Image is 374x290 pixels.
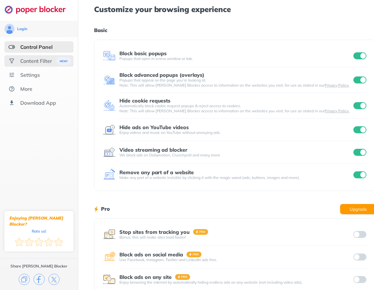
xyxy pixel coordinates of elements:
img: logo-webpage.svg [4,5,73,14]
div: Bonus: this will make sites load faster! [119,235,352,240]
img: feature icon [103,49,116,62]
div: Block ads on any site [119,274,172,280]
img: features-selected.svg [9,44,15,50]
div: Share [PERSON_NAME] Blocker [10,264,67,269]
div: Popups that open in a new window or tab. [119,56,352,61]
div: Automatically block cookie request popups & reject access to cookies. Note: This will allow [PERS... [119,103,352,114]
div: Block basic popups [119,50,167,56]
img: pro-badge.svg [193,229,208,235]
div: Make any part of a website invisible by clicking it with the magic wand (ads, buttons, images and... [119,175,352,180]
div: Enjoy videos and music on YouTube without annoying ads. [119,130,352,135]
img: feature icon [103,168,116,181]
h1: Pro [101,205,110,213]
div: Block advanced popups (overlays) [119,72,205,78]
div: We block ads on Dailymotion, Crunchyroll and many more [119,153,352,158]
img: feature icon [103,99,116,112]
img: settings.svg [9,72,15,78]
img: social.svg [9,58,15,64]
img: feature icon [103,228,116,241]
div: Block ads on social media [119,252,183,257]
div: Content Filter [20,58,52,64]
img: lighting bolt [94,205,98,213]
div: Use Facebook, Instagram, Twitter and LinkedIn ads free. [119,257,352,262]
div: Rate us! [32,230,46,233]
img: pro-badge.svg [187,252,202,257]
div: Enjoy browsing the internet by automatically hiding endless ads on any website (not including vid... [119,280,352,285]
img: x.svg [48,274,60,285]
img: feature icon [103,273,116,286]
img: feature icon [103,251,116,263]
div: Stop sites from tracking you [119,229,190,235]
div: Login [17,26,27,31]
img: feature icon [103,74,116,86]
img: avatar.svg [4,24,15,34]
img: feature icon [103,146,116,159]
div: Remove any part of a website [119,169,194,175]
img: menuBanner.svg [56,57,71,65]
img: pro-badge.svg [175,274,190,280]
a: Privacy Policy. [325,83,350,88]
a: Privacy Policy. [325,109,350,113]
div: Download App [20,100,56,106]
div: Control Panel [20,44,53,50]
img: feature icon [103,123,116,136]
img: facebook.svg [34,274,45,285]
div: Video streaming ad blocker [119,147,188,153]
img: download-app.svg [9,100,15,106]
div: Settings [20,72,40,78]
div: Popups that appear on the page you’re looking at. Note: This will allow [PERSON_NAME] Blocker acc... [119,78,352,88]
img: copy.svg [19,274,30,285]
div: Hide cookie requests [119,98,171,103]
div: Hide ads on YouTube videos [119,124,189,130]
img: about.svg [9,86,15,92]
div: More [20,86,32,92]
div: Enjoying [PERSON_NAME] Blocker? [10,215,68,227]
